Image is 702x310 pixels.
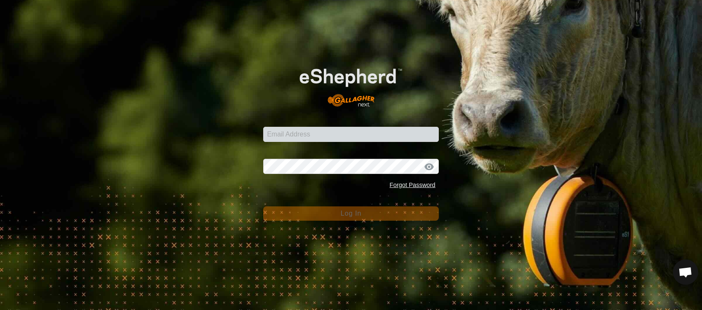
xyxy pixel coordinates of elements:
[263,206,439,221] button: Log In
[281,54,421,114] img: E-shepherd Logo
[673,259,698,285] div: Open chat
[390,182,435,188] a: Forgot Password
[341,210,361,217] span: Log In
[263,127,439,142] input: Email Address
